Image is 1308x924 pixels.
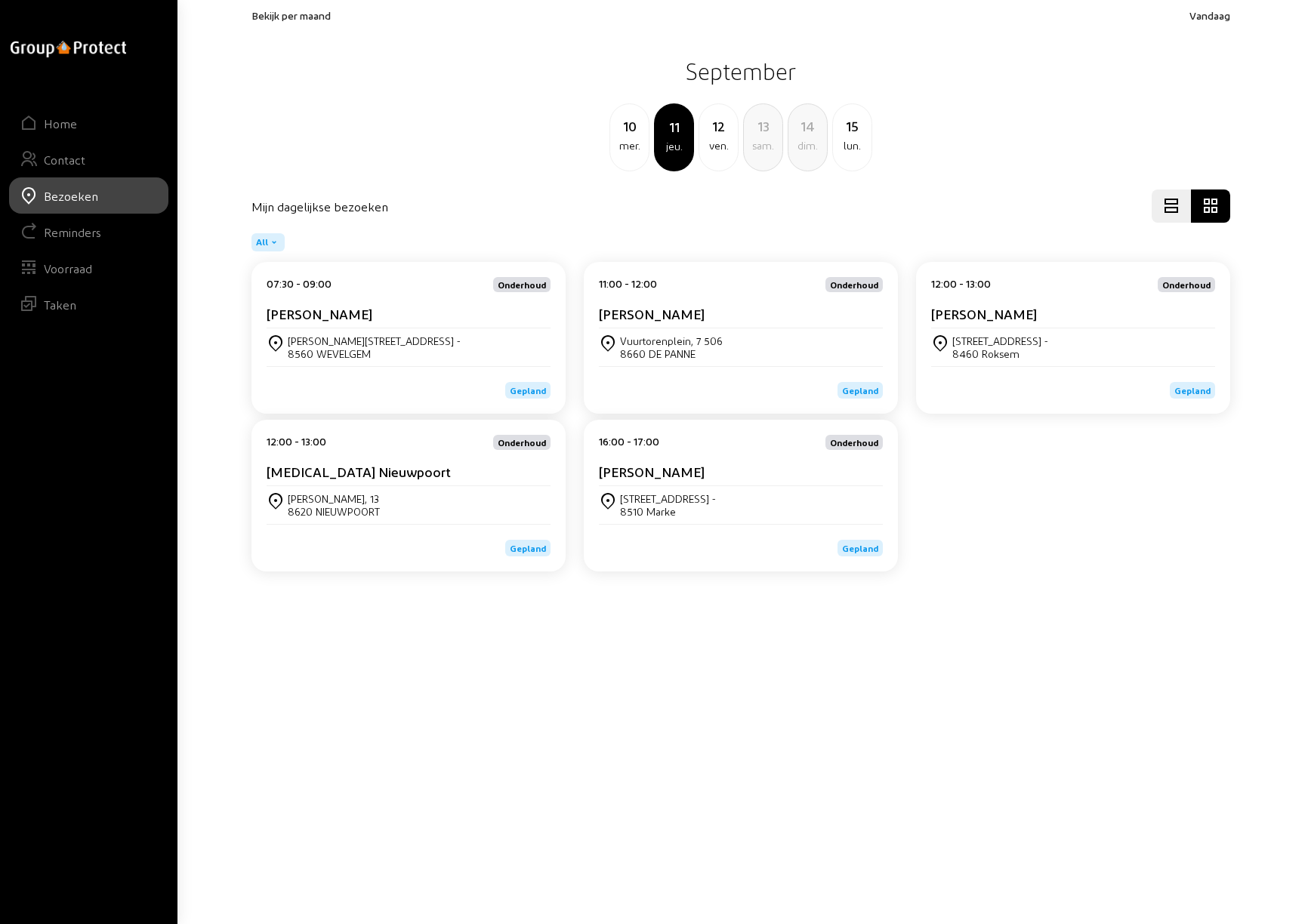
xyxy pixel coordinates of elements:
div: 15 [833,115,871,137]
div: 8660 DE PANNE [620,347,723,360]
a: Contact [9,141,168,177]
div: 14 [788,115,827,137]
cam-card-title: [PERSON_NAME] [599,464,705,479]
div: Contact [44,152,85,167]
div: Reminders [44,225,101,239]
cam-card-title: [PERSON_NAME] [599,306,705,322]
div: Voorraad [44,261,92,276]
div: [PERSON_NAME][STREET_ADDRESS] - [288,334,461,347]
div: 12 [699,115,738,137]
div: [STREET_ADDRESS] - [620,492,716,505]
div: Bezoeken [44,189,98,203]
div: 12:00 - 13:00 [267,435,326,450]
div: Vuurtorenplein, 7 506 [620,334,723,347]
span: Bekijk per maand [251,9,331,22]
span: Vandaag [1189,9,1230,22]
div: 16:00 - 17:00 [599,435,659,450]
div: Taken [44,297,76,312]
h4: Mijn dagelijkse bezoeken [251,199,388,214]
div: dim. [788,137,827,155]
div: mer. [610,137,649,155]
span: Onderhoud [830,280,878,289]
cam-card-title: [PERSON_NAME] [931,306,1037,322]
div: [STREET_ADDRESS] - [952,334,1048,347]
div: 11:00 - 12:00 [599,277,657,292]
div: 8510 Marke [620,505,716,518]
span: Onderhoud [830,438,878,447]
a: Bezoeken [9,177,168,214]
div: 13 [744,115,782,137]
a: Reminders [9,214,168,250]
cam-card-title: [MEDICAL_DATA] Nieuwpoort [267,464,451,479]
a: Taken [9,286,168,322]
div: jeu. [656,137,693,156]
div: 12:00 - 13:00 [931,277,991,292]
span: Onderhoud [498,438,546,447]
span: Gepland [842,543,878,553]
div: 11 [656,116,693,137]
span: Onderhoud [1162,280,1211,289]
span: Gepland [510,543,546,553]
a: Home [9,105,168,141]
span: Gepland [510,385,546,396]
div: [PERSON_NAME], 13 [288,492,380,505]
img: logo-oneline.png [11,41,126,57]
div: 8460 Roksem [952,347,1048,360]
div: lun. [833,137,871,155]
span: All [256,236,268,248]
div: 10 [610,115,649,137]
cam-card-title: [PERSON_NAME] [267,306,372,322]
span: Gepland [842,385,878,396]
h2: September [251,52,1230,90]
span: Gepland [1174,385,1211,396]
span: Onderhoud [498,280,546,289]
div: sam. [744,137,782,155]
a: Voorraad [9,250,168,286]
div: 07:30 - 09:00 [267,277,332,292]
div: Home [44,116,77,131]
div: 8560 WEVELGEM [288,347,461,360]
div: 8620 NIEUWPOORT [288,505,380,518]
div: ven. [699,137,738,155]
